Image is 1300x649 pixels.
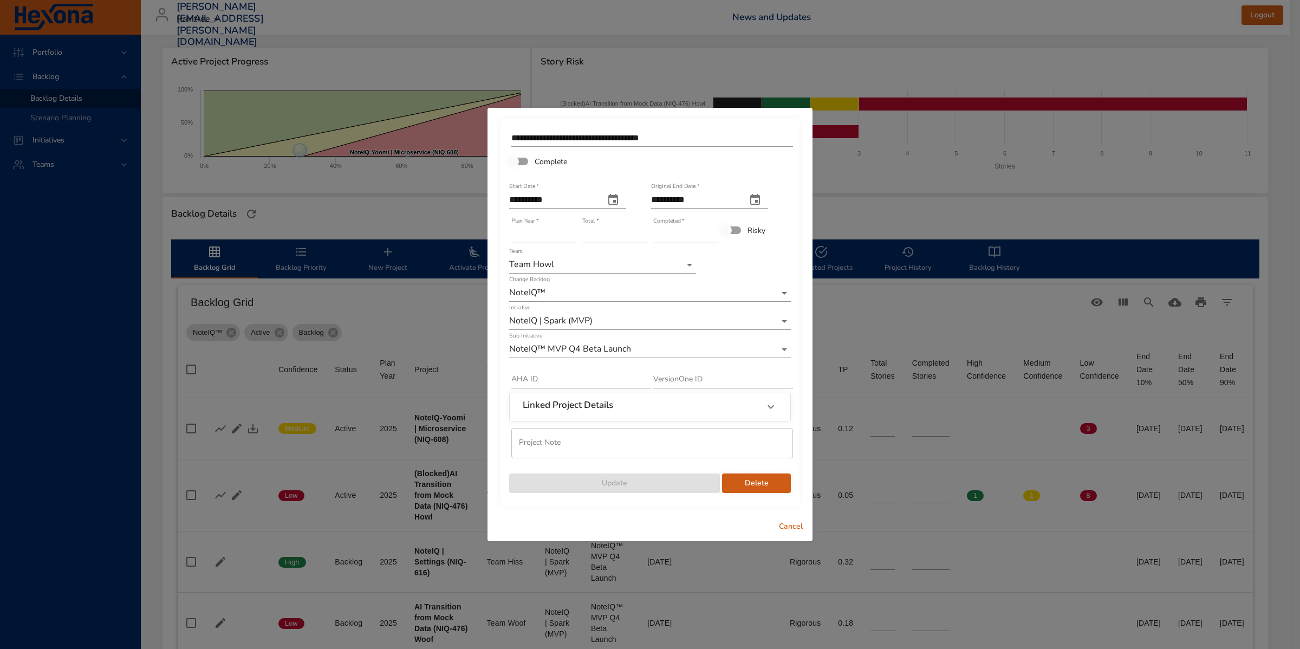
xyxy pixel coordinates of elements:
label: Total [582,218,599,224]
label: Team [509,249,523,255]
button: Delete [722,473,791,494]
label: Original End Date [651,184,699,190]
button: start date [600,187,626,213]
label: Plan Year [511,218,538,224]
div: Team Howl [509,256,696,274]
div: NoteIQ | Spark (MVP) [509,313,791,330]
label: Completed [653,218,685,224]
label: Initiative [509,305,530,311]
span: Delete [731,477,782,490]
label: Change Backlog [509,277,550,283]
span: Risky [747,225,765,236]
h6: Linked Project Details [523,400,613,411]
label: Start Date [509,184,539,190]
label: Sub Initiative [509,333,542,339]
div: NoteIQ™ MVP Q4 Beta Launch [509,341,791,358]
span: Cancel [778,520,804,534]
div: Linked Project Details [510,393,790,420]
span: Complete [535,156,567,167]
div: NoteIQ™ [509,284,791,302]
button: original end date [742,187,768,213]
button: Cancel [773,517,808,537]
